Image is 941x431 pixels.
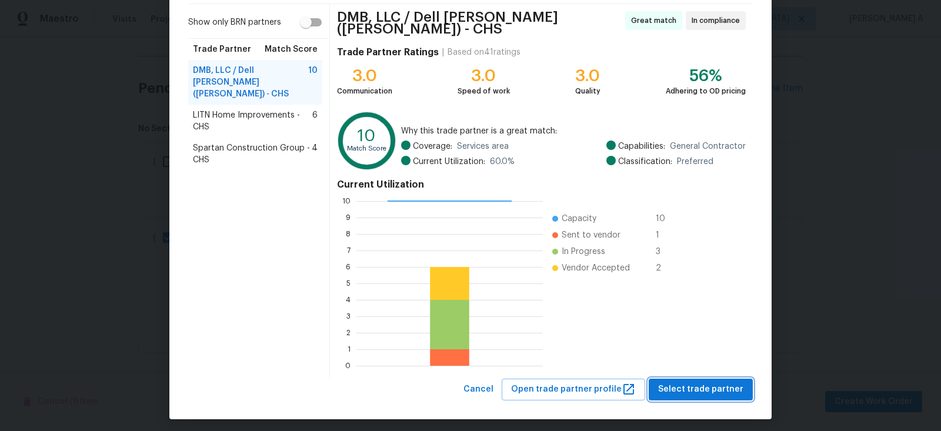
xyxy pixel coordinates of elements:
[656,213,675,225] span: 10
[337,85,392,97] div: Communication
[458,85,510,97] div: Speed of work
[562,229,620,241] span: Sent to vendor
[439,46,448,58] div: |
[193,109,312,133] span: LITN Home Improvements - CHS
[188,16,281,29] span: Show only BRN partners
[345,362,351,369] text: 0
[457,141,509,152] span: Services area
[413,156,485,168] span: Current Utilization:
[656,262,675,274] span: 2
[656,246,675,258] span: 3
[193,44,251,55] span: Trade Partner
[346,313,351,320] text: 3
[562,213,596,225] span: Capacity
[312,142,318,166] span: 4
[692,15,745,26] span: In compliance
[502,379,645,400] button: Open trade partner profile
[193,142,312,166] span: Spartan Construction Group - CHS
[666,70,746,82] div: 56%
[347,145,386,152] text: Match Score
[358,128,376,144] text: 10
[575,85,600,97] div: Quality
[346,214,351,221] text: 9
[458,70,510,82] div: 3.0
[413,141,452,152] span: Coverage:
[463,382,493,397] span: Cancel
[562,262,630,274] span: Vendor Accepted
[342,198,351,205] text: 10
[312,109,318,133] span: 6
[347,247,351,254] text: 7
[666,85,746,97] div: Adhering to OD pricing
[649,379,753,400] button: Select trade partner
[346,230,351,238] text: 8
[346,263,351,270] text: 6
[459,379,498,400] button: Cancel
[265,44,318,55] span: Match Score
[337,11,622,35] span: DMB, LLC / Dell [PERSON_NAME] ([PERSON_NAME]) - CHS
[337,70,392,82] div: 3.0
[348,346,351,353] text: 1
[658,382,743,397] span: Select trade partner
[337,179,746,191] h4: Current Utilization
[193,65,308,100] span: DMB, LLC / Dell [PERSON_NAME] ([PERSON_NAME]) - CHS
[670,141,746,152] span: General Contractor
[562,246,605,258] span: In Progress
[346,296,351,303] text: 4
[618,141,665,152] span: Capabilities:
[346,280,351,287] text: 5
[490,156,515,168] span: 60.0 %
[448,46,520,58] div: Based on 41 ratings
[575,70,600,82] div: 3.0
[346,329,351,336] text: 2
[337,46,439,58] h4: Trade Partner Ratings
[308,65,318,100] span: 10
[401,125,746,137] span: Why this trade partner is a great match:
[631,15,681,26] span: Great match
[618,156,672,168] span: Classification:
[656,229,675,241] span: 1
[677,156,713,168] span: Preferred
[511,382,636,397] span: Open trade partner profile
